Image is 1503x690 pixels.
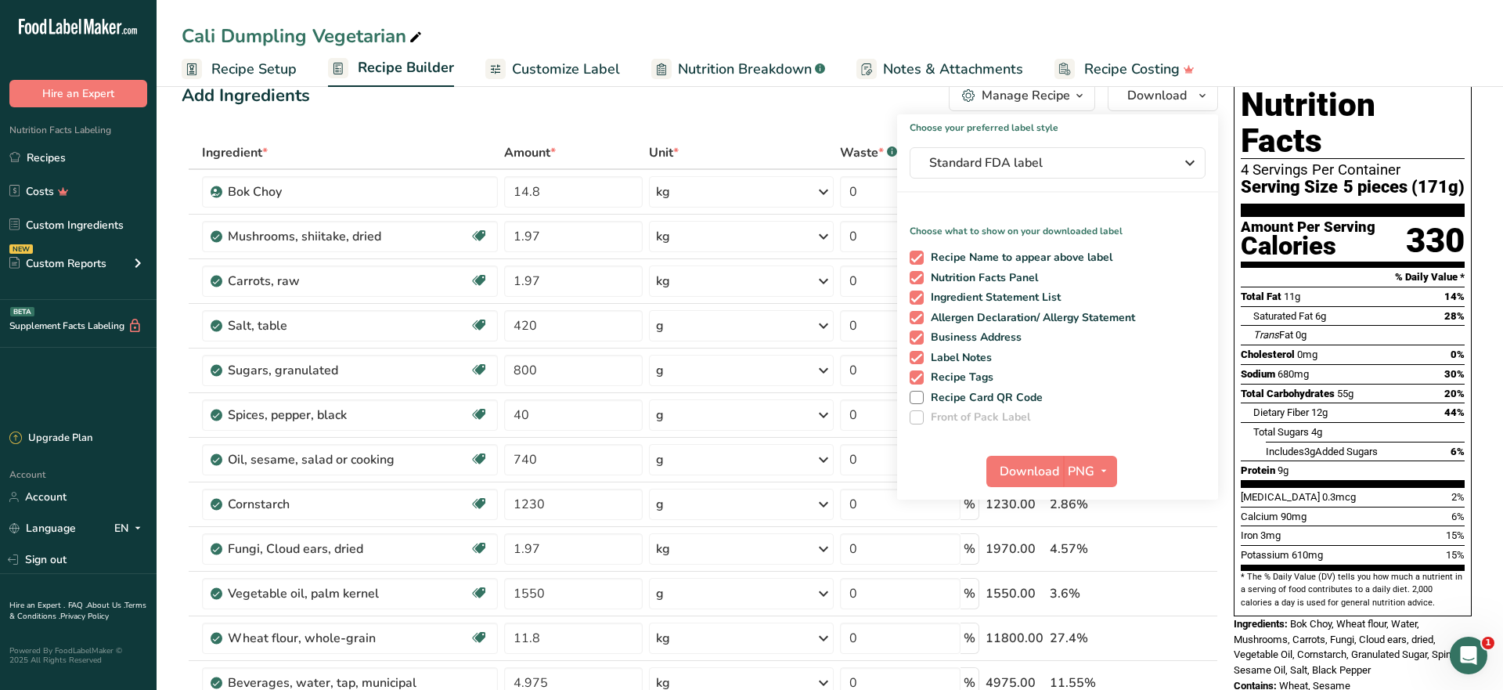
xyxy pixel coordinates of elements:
div: 27.4% [1050,629,1144,648]
span: 3mg [1260,529,1281,541]
div: Salt, table [228,316,424,335]
span: 2% [1451,491,1465,503]
span: 20% [1444,388,1465,399]
div: kg [656,227,670,246]
div: Oil, sesame, salad or cooking [228,450,424,469]
span: Sodium [1241,368,1275,380]
span: 44% [1444,406,1465,418]
span: 12g [1311,406,1328,418]
span: Label Notes [924,351,993,365]
div: Fungi, Cloud ears, dried [228,540,424,558]
div: kg [656,182,670,201]
span: 6% [1451,511,1465,522]
span: Standard FDA label [929,154,1164,172]
iframe: Intercom live chat [1450,637,1487,674]
div: BETA [10,307,34,316]
div: Upgrade Plan [9,431,92,446]
span: Recipe Costing [1084,59,1180,80]
a: Notes & Attachments [856,52,1023,87]
p: Choose what to show on your downloaded label [897,211,1218,238]
div: 2.86% [1050,495,1144,514]
button: Download [986,456,1063,487]
div: Powered By FoodLabelMaker © 2025 All Rights Reserved [9,646,147,665]
a: Privacy Policy [60,611,109,622]
span: Notes & Attachments [883,59,1023,80]
span: 3g [1304,446,1315,457]
div: Carrots, raw [228,272,424,291]
span: Protein [1241,464,1275,476]
div: 1230.00 [986,495,1043,514]
a: Nutrition Breakdown [651,52,825,87]
span: 15% [1446,549,1465,561]
section: % Daily Value * [1241,268,1465,287]
span: 680mg [1278,368,1309,380]
button: Manage Recipe [949,80,1095,111]
span: Recipe Name to appear above label [924,251,1113,265]
span: [MEDICAL_DATA] [1241,491,1320,503]
div: 1550.00 [986,584,1043,603]
div: EN [114,519,147,538]
span: 90mg [1281,511,1307,522]
div: Manage Recipe [982,86,1070,105]
span: Calcium [1241,511,1278,522]
span: 30% [1444,368,1465,380]
span: Recipe Tags [924,370,994,385]
span: Cholesterol [1241,349,1295,360]
span: 9g [1278,464,1289,476]
span: Nutrition Breakdown [678,59,812,80]
span: Iron [1241,529,1258,541]
span: Allergen Declaration/ Allergy Statement [924,311,1136,325]
div: kg [656,540,670,558]
div: 1970.00 [986,540,1043,558]
div: Spices, pepper, black [228,406,424,424]
span: 11g [1284,291,1300,302]
span: Front of Pack Label [924,410,1031,424]
div: 11800.00 [986,629,1043,648]
a: About Us . [87,600,124,611]
a: Customize Label [485,52,620,87]
div: Calories [1241,235,1375,258]
a: Hire an Expert . [9,600,65,611]
div: Vegetable oil, palm kernel [228,584,424,603]
span: 4g [1311,426,1322,438]
span: Includes Added Sugars [1266,446,1378,457]
button: Standard FDA label [910,147,1206,179]
i: Trans [1253,329,1279,341]
span: Dietary Fiber [1253,406,1309,418]
span: 0.3mcg [1322,491,1356,503]
span: Serving Size [1241,178,1338,197]
div: Sugars, granulated [228,361,424,380]
section: * The % Daily Value (DV) tells you how much a nutrient in a serving of food contributes to a dail... [1241,571,1465,609]
div: g [656,406,664,424]
div: Bok Choy [228,182,424,201]
div: g [656,316,664,335]
span: Business Address [924,331,1022,345]
span: Saturated Fat [1253,310,1313,322]
span: Customize Label [512,59,620,80]
a: Recipe Builder [328,50,454,88]
span: 6% [1451,446,1465,457]
span: 5 pieces (171g) [1343,178,1465,197]
span: Ingredient Statement List [924,291,1061,305]
div: kg [656,629,670,648]
div: kg [656,272,670,291]
span: Total Carbohydrates [1241,388,1335,399]
span: Potassium [1241,549,1289,561]
span: Ingredient [202,143,268,162]
div: NEW [9,244,33,254]
span: Fat [1253,329,1293,341]
span: 15% [1446,529,1465,541]
div: Add Ingredients [182,83,310,109]
div: Amount Per Serving [1241,220,1375,235]
div: 4.57% [1050,540,1144,558]
a: Terms & Conditions . [9,600,146,622]
a: Recipe Costing [1054,52,1195,87]
div: Cali Dumpling Vegetarian [182,22,425,50]
span: Recipe Builder [358,57,454,78]
div: 3.6% [1050,584,1144,603]
span: 28% [1444,310,1465,322]
span: Download [1127,86,1187,105]
span: Recipe Setup [211,59,297,80]
span: 14% [1444,291,1465,302]
div: g [656,450,664,469]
